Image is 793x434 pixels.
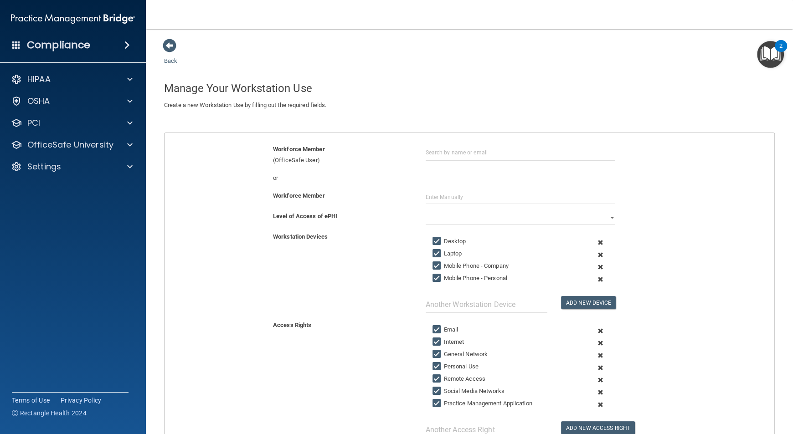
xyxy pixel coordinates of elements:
input: Personal Use [433,363,443,370]
iframe: Drift Widget Chat Controller [635,369,782,406]
input: Search by name or email [426,144,615,161]
input: Practice Management Application [433,400,443,407]
div: or [266,173,419,184]
div: (OfficeSafe User) [266,144,419,166]
b: Workforce Member [273,192,325,199]
label: Personal Use [433,361,479,372]
label: Desktop [433,236,466,247]
input: Enter Manually [426,190,615,204]
input: Mobile Phone - Personal [433,275,443,282]
div: 2 [779,46,783,58]
p: OSHA [27,96,50,107]
input: Another Workstation Device [426,296,547,313]
p: OfficeSafe University [27,139,113,150]
b: Workforce Member [273,146,325,153]
img: PMB logo [11,10,135,28]
span: Ⓒ Rectangle Health 2024 [12,408,87,418]
span: Create a new Workstation Use by filling out the required fields. [164,102,326,108]
b: Level of Access of ePHI [273,213,337,220]
b: Access Rights [273,322,311,328]
a: Terms of Use [12,396,50,405]
label: Mobile Phone - Company [433,260,509,271]
a: Settings [11,161,133,172]
label: Practice Management Application [433,398,532,409]
label: Email [433,324,458,335]
p: HIPAA [27,74,51,85]
p: Settings [27,161,61,172]
a: OfficeSafe University [11,139,133,150]
a: Back [164,46,177,64]
label: General Network [433,349,488,360]
b: Workstation Devices [273,233,328,240]
label: Social Media Networks [433,386,505,397]
input: Social Media Networks [433,388,443,395]
label: Internet [433,337,464,347]
input: Laptop [433,250,443,257]
button: Open Resource Center, 2 new notifications [757,41,784,68]
a: PCI [11,117,133,128]
h4: Manage Your Workstation Use [164,82,775,94]
a: HIPAA [11,74,133,85]
input: Email [433,326,443,333]
a: OSHA [11,96,133,107]
h4: Compliance [27,39,90,51]
input: Internet [433,338,443,346]
label: Laptop [433,248,462,259]
label: Mobile Phone - Personal [433,273,507,284]
input: Mobile Phone - Company [433,262,443,270]
input: Desktop [433,238,443,245]
button: Add New Device [561,296,616,309]
input: Remote Access [433,375,443,383]
label: Remote Access [433,373,485,384]
input: General Network [433,351,443,358]
a: Privacy Policy [61,396,102,405]
p: PCI [27,117,40,128]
